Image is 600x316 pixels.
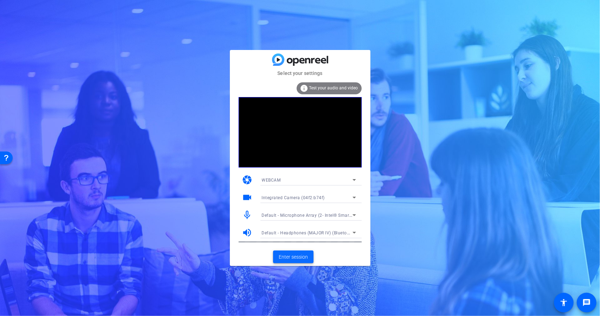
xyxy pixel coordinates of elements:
mat-icon: videocam [242,192,253,203]
mat-icon: camera [242,175,253,185]
img: blue-gradient.svg [272,53,328,66]
button: Enter session [273,251,314,263]
mat-icon: info [300,84,309,93]
span: Integrated Camera (04f2:b74f) [262,195,325,200]
mat-icon: volume_up [242,227,253,238]
mat-card-subtitle: Select your settings [230,69,370,77]
mat-icon: mic_none [242,210,253,220]
span: Default - Microphone Array (2- Intel® Smart Sound Technology for Digital Microphones) [262,212,441,218]
span: Test your audio and video [309,86,358,90]
mat-icon: accessibility [560,298,568,307]
span: Default - Headphones (MAJOR IV) (Bluetooth) [262,230,356,235]
span: WEBCAM [262,178,281,183]
mat-icon: message [582,298,591,307]
span: Enter session [279,253,308,261]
